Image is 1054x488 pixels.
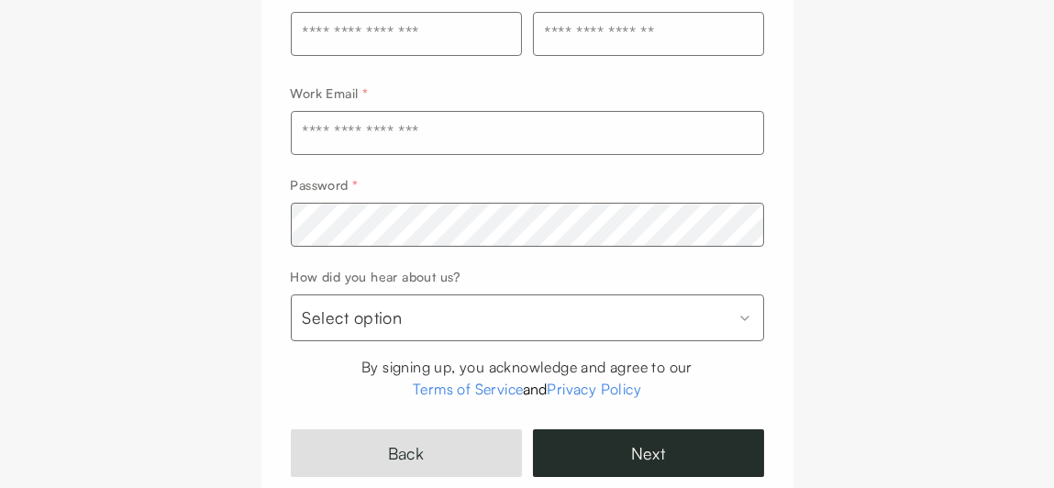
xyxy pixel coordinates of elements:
[547,380,641,398] a: Privacy Policy
[291,429,522,477] a: Back
[291,177,359,193] label: Password
[413,380,523,398] a: Terms of Service
[291,294,764,341] button: How did you hear about us?
[533,429,764,477] button: Next
[523,380,547,398] span: and
[291,269,460,284] label: How did you hear about us?
[291,85,369,101] label: Work Email
[291,356,764,378] div: By signing up, you acknowledge and agree to our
